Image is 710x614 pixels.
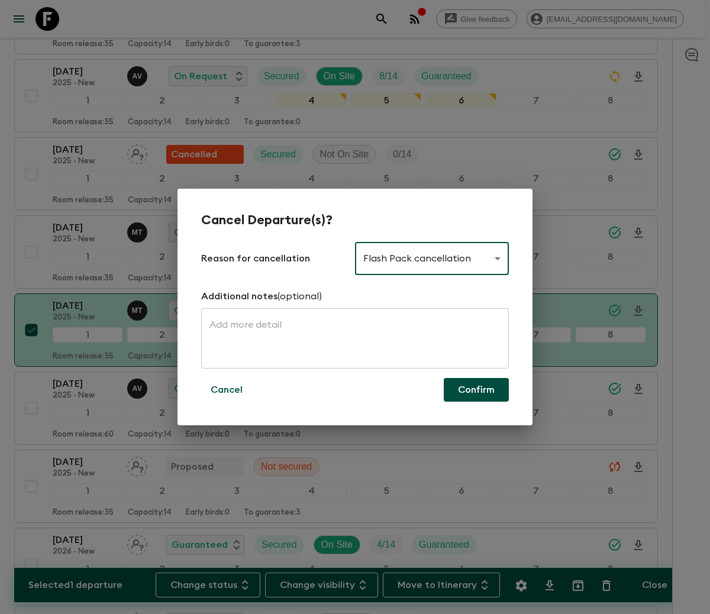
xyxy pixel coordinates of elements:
[211,383,243,397] p: Cancel
[201,289,277,303] p: Additional notes
[355,242,509,275] div: Flash Pack cancellation
[444,378,509,402] button: Confirm
[277,289,322,303] p: (optional)
[201,378,252,402] button: Cancel
[201,251,355,266] p: Reason for cancellation
[201,212,509,228] h2: Cancel Departure(s)?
